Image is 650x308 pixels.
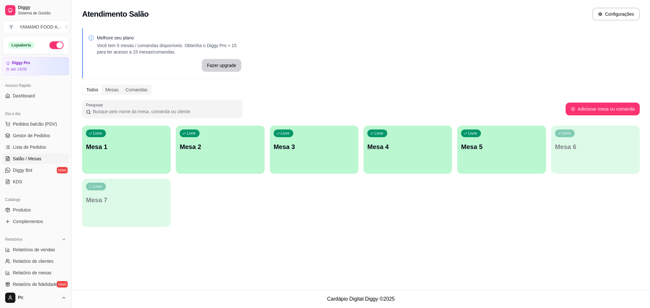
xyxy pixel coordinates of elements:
[13,132,50,139] span: Gestor de Pedidos
[13,167,32,173] span: Diggy Bot
[457,126,546,174] button: LivreMesa 5
[97,42,241,55] p: Você tem 5 mesas / comandas disponíveis. Obtenha o Diggy Pro + 15 para ter acesso a 15 mesas/coma...
[3,21,69,33] button: Select a team
[12,61,30,65] article: Diggy Pro
[461,142,542,151] p: Mesa 5
[3,268,69,278] a: Relatório de mesas
[18,295,59,301] span: Pc
[468,131,477,136] p: Livre
[180,142,261,151] p: Mesa 2
[86,102,105,108] label: Pesquisar
[592,8,640,21] button: Configurações
[49,41,64,49] button: Alterar Status
[3,91,69,101] a: Dashboard
[8,24,14,30] span: Y
[551,126,640,174] button: LivreMesa 6
[86,142,167,151] p: Mesa 1
[11,67,27,72] article: até 19/09
[202,59,241,72] button: Fazer upgrade
[72,290,650,308] footer: Cardápio Digital Diggy © 2025
[3,177,69,187] a: KDS
[3,245,69,255] a: Relatórios de vendas
[281,131,290,136] p: Livre
[176,126,264,174] button: LivreMesa 2
[3,165,69,175] a: Diggy Botnovo
[13,144,46,150] span: Lista de Pedidos
[3,109,69,119] div: Dia a dia
[3,216,69,227] a: Complementos
[562,131,571,136] p: Livre
[3,154,69,164] a: Salão / Mesas
[82,179,171,227] button: LivreMesa 7
[3,195,69,205] div: Catálogo
[18,5,66,11] span: Diggy
[274,142,355,151] p: Mesa 3
[86,196,167,204] p: Mesa 7
[187,131,196,136] p: Livre
[566,103,640,115] button: Adicionar mesa ou comanda
[3,130,69,141] a: Gestor de Pedidos
[93,184,102,189] p: Livre
[8,42,35,49] div: Loja aberta
[91,108,239,115] input: Pesquisar
[82,9,149,19] h2: Atendimento Salão
[13,270,52,276] span: Relatório de mesas
[122,85,151,94] div: Comandas
[13,179,22,185] span: KDS
[367,142,448,151] p: Mesa 4
[3,119,69,129] button: Pedidos balcão (PDV)
[374,131,383,136] p: Livre
[20,24,61,30] div: YAMAMO FOOD A ...
[3,80,69,91] div: Acesso Rápido
[555,142,636,151] p: Mesa 6
[3,142,69,152] a: Lista de Pedidos
[102,85,122,94] div: Mesas
[18,11,66,16] span: Sistema de Gestão
[93,131,102,136] p: Livre
[3,57,69,75] a: Diggy Proaté 19/09
[3,256,69,266] a: Relatório de clientes
[3,279,69,289] a: Relatório de fidelidadenovo
[270,126,358,174] button: LivreMesa 3
[13,121,57,127] span: Pedidos balcão (PDV)
[13,258,54,264] span: Relatório de clientes
[13,246,55,253] span: Relatórios de vendas
[82,126,171,174] button: LivreMesa 1
[13,207,31,213] span: Produtos
[3,3,69,18] a: DiggySistema de Gestão
[3,290,69,305] button: Pc
[13,93,35,99] span: Dashboard
[3,205,69,215] a: Produtos
[13,155,41,162] span: Salão / Mesas
[363,126,452,174] button: LivreMesa 4
[5,237,22,242] span: Relatórios
[13,218,43,225] span: Complementos
[83,85,102,94] div: Todos
[97,35,241,41] p: Melhore seu plano
[13,281,57,287] span: Relatório de fidelidade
